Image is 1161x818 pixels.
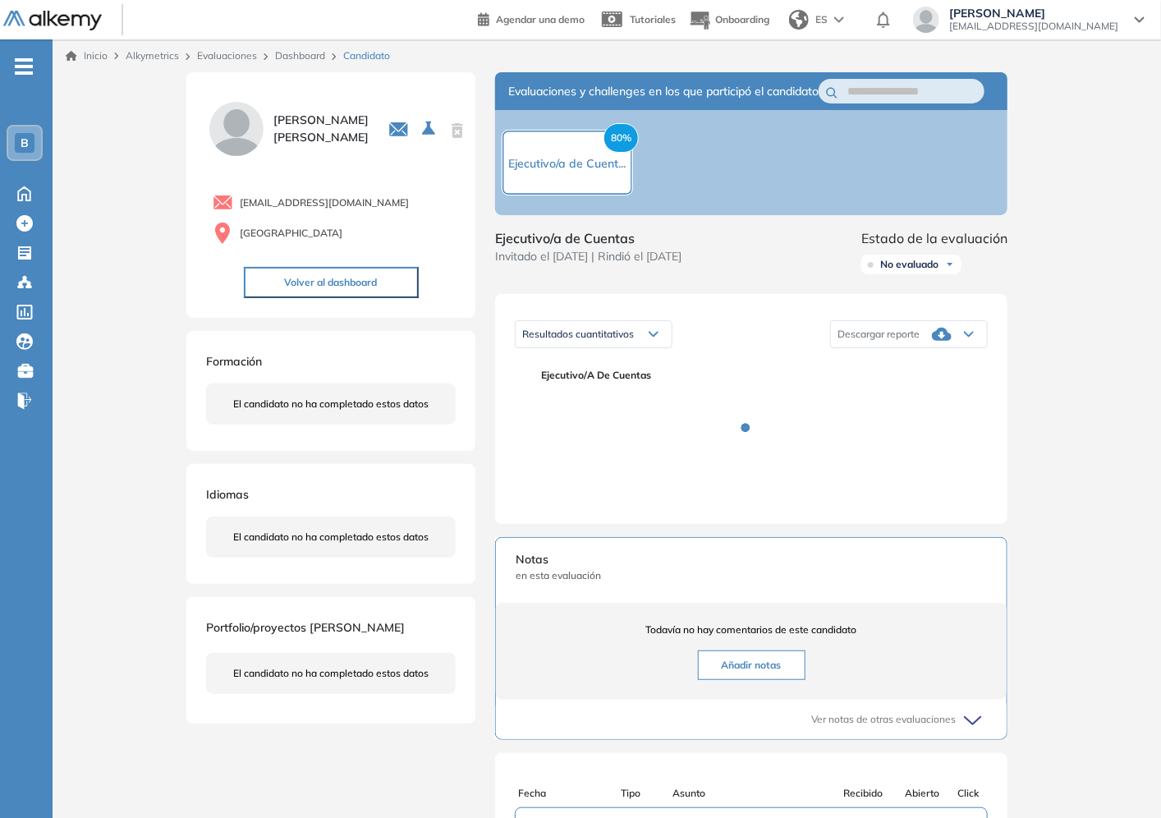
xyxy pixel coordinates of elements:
button: Añadir notas [698,650,805,680]
div: Abierto [896,786,948,801]
span: [GEOGRAPHIC_DATA] [240,226,342,241]
span: B [21,136,29,149]
button: Seleccione la evaluación activa [415,114,445,144]
span: Resultados cuantitativos [522,328,634,340]
a: Agendar una demo [478,8,585,28]
span: en esta evaluación [516,568,987,583]
span: Invitado el [DATE] | Rindió el [DATE] [495,248,681,265]
span: Tutoriales [630,13,676,25]
span: Descargar reporte [837,328,920,341]
span: El candidato no ha completado estos datos [233,530,429,545]
span: [PERSON_NAME] [PERSON_NAME] [273,112,369,146]
span: Notas [516,551,987,568]
span: [PERSON_NAME] [949,7,1118,20]
img: PROFILE_MENU_LOGO_USER [206,99,267,159]
span: Idiomas [206,487,249,502]
span: Alkymetrics [126,49,179,62]
span: ES [815,12,828,27]
span: Todavía no hay comentarios de este candidato [516,623,987,637]
span: Ver notas de otras evaluaciones [811,712,956,727]
img: arrow [834,16,844,23]
div: Fecha [518,786,621,801]
span: [EMAIL_ADDRESS][DOMAIN_NAME] [949,20,1118,33]
span: No evaluado [880,258,938,271]
span: Formación [206,354,262,369]
img: Ícono de flecha [945,260,955,269]
div: Tipo [621,786,672,801]
span: Ejecutivo/a de Cuentas [495,228,681,248]
span: Evaluaciones y challenges en los que participó el candidato [508,83,819,100]
span: Onboarding [715,13,769,25]
span: [EMAIL_ADDRESS][DOMAIN_NAME] [240,195,409,210]
div: Recibido [830,786,896,801]
div: Click [948,786,988,801]
span: Ejecutivo/a de Cuentas [541,368,975,383]
img: world [789,10,809,30]
button: Onboarding [689,2,769,38]
a: Evaluaciones [197,49,257,62]
span: El candidato no ha completado estos datos [233,397,429,411]
span: El candidato no ha completado estos datos [233,666,429,681]
span: Candidato [343,48,390,63]
span: Estado de la evaluación [861,228,1007,248]
a: Dashboard [275,49,325,62]
img: Logo [3,11,102,31]
span: 80% [603,123,639,153]
a: Inicio [66,48,108,63]
button: Volver al dashboard [244,267,419,298]
div: Asunto [672,786,827,801]
span: Agendar una demo [496,13,585,25]
i: - [15,65,33,68]
span: Portfolio/proyectos [PERSON_NAME] [206,620,405,635]
span: Ejecutivo/a de Cuent... [509,156,626,171]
